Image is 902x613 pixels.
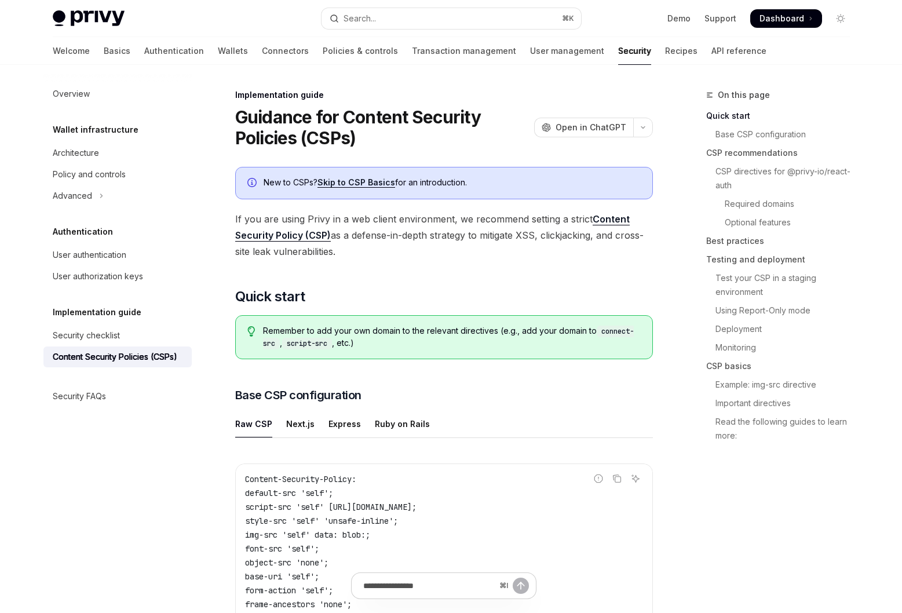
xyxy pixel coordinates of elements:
[43,386,192,407] a: Security FAQs
[706,413,859,445] a: Read the following guides to learn more:
[53,389,106,403] div: Security FAQs
[245,488,333,498] span: default-src 'self';
[235,387,361,403] span: Base CSP configuration
[104,37,130,65] a: Basics
[53,350,177,364] div: Content Security Policies (CSPs)
[344,12,376,25] div: Search...
[264,177,641,189] div: New to CSPs? for an introduction.
[43,164,192,185] a: Policy and controls
[53,167,126,181] div: Policy and controls
[53,146,99,160] div: Architecture
[235,89,653,101] div: Implementation guide
[263,325,640,349] span: Remember to add your own domain to the relevant directives (e.g., add your domain to , , etc.)
[534,118,633,137] button: Open in ChatGPT
[286,410,315,437] div: Next.js
[706,394,859,413] a: Important directives
[706,125,859,144] a: Base CSP configuration
[43,185,192,206] button: Toggle Advanced section
[759,13,804,24] span: Dashboard
[706,250,859,269] a: Testing and deployment
[322,8,581,29] button: Open search
[562,14,574,23] span: ⌘ K
[282,338,332,349] code: script-src
[235,107,529,148] h1: Guidance for Content Security Policies (CSPs)
[718,88,770,102] span: On this page
[43,245,192,265] a: User authentication
[628,471,643,486] button: Ask AI
[262,37,309,65] a: Connectors
[704,13,736,24] a: Support
[706,195,859,213] a: Required domains
[412,37,516,65] a: Transaction management
[706,213,859,232] a: Optional features
[247,326,255,337] svg: Tip
[706,107,859,125] a: Quick start
[317,177,395,188] a: Skip to CSP Basics
[328,410,361,437] div: Express
[665,37,698,65] a: Recipes
[53,123,138,137] h5: Wallet infrastructure
[323,37,398,65] a: Policies & controls
[706,232,859,250] a: Best practices
[247,178,259,189] svg: Info
[245,474,356,484] span: Content-Security-Policy:
[235,211,653,260] span: If you are using Privy in a web client environment, we recommend setting a strict as a defense-in...
[706,320,859,338] a: Deployment
[530,37,604,65] a: User management
[245,502,417,512] span: script-src 'self' [URL][DOMAIN_NAME];
[363,573,495,599] input: Ask a question...
[591,471,606,486] button: Report incorrect code
[235,410,272,437] div: Raw CSP
[43,325,192,346] a: Security checklist
[218,37,248,65] a: Wallets
[706,338,859,357] a: Monitoring
[706,269,859,301] a: Test your CSP in a staging environment
[245,543,319,554] span: font-src 'self';
[53,329,120,342] div: Security checklist
[53,189,92,203] div: Advanced
[245,516,398,526] span: style-src 'self' 'unsafe-inline';
[245,530,370,540] span: img-src 'self' data: blob:;
[513,578,529,594] button: Send message
[53,248,126,262] div: User authentication
[609,471,625,486] button: Copy the contents from the code block
[235,287,305,306] span: Quick start
[53,10,125,27] img: light logo
[831,9,850,28] button: Toggle dark mode
[750,9,822,28] a: Dashboard
[375,410,430,437] div: Ruby on Rails
[706,375,859,394] a: Example: img-src directive
[43,266,192,287] a: User authorization keys
[667,13,691,24] a: Demo
[245,557,328,568] span: object-src 'none';
[144,37,204,65] a: Authentication
[706,162,859,195] a: CSP directives for @privy-io/react-auth
[53,87,90,101] div: Overview
[706,301,859,320] a: Using Report-Only mode
[706,357,859,375] a: CSP basics
[53,225,113,239] h5: Authentication
[53,305,141,319] h5: Implementation guide
[53,37,90,65] a: Welcome
[43,143,192,163] a: Architecture
[43,346,192,367] a: Content Security Policies (CSPs)
[706,144,859,162] a: CSP recommendations
[43,83,192,104] a: Overview
[618,37,651,65] a: Security
[711,37,766,65] a: API reference
[263,326,634,349] code: connect-src
[556,122,626,133] span: Open in ChatGPT
[53,269,143,283] div: User authorization keys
